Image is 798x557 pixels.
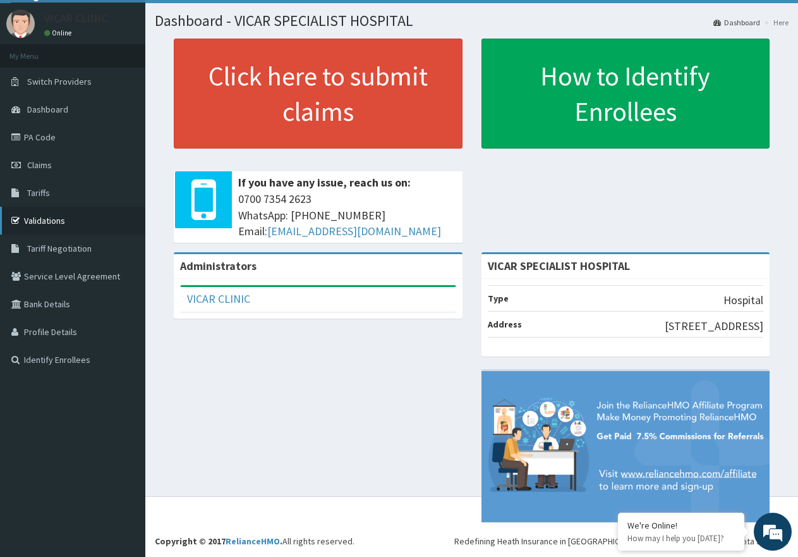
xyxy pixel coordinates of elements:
[155,536,282,547] strong: Copyright © 2017 .
[226,536,280,547] a: RelianceHMO
[6,9,35,38] img: User Image
[761,17,789,28] li: Here
[23,63,51,95] img: d_794563401_company_1708531726252_794563401
[145,496,798,557] footer: All rights reserved.
[155,13,789,29] h1: Dashboard - VICAR SPECIALIST HOSPITAL
[238,191,456,240] span: 0700 7354 2623 WhatsApp: [PHONE_NUMBER] Email:
[627,533,735,544] p: How may I help you today?
[27,243,92,254] span: Tariff Negotiation
[180,259,257,273] b: Administrators
[454,535,789,548] div: Redefining Heath Insurance in [GEOGRAPHIC_DATA] using Telemedicine and Data Science!
[488,293,509,304] b: Type
[44,28,75,37] a: Online
[73,159,174,287] span: We're online!
[174,39,462,149] a: Click here to submit claims
[267,224,441,238] a: [EMAIL_ADDRESS][DOMAIN_NAME]
[481,39,770,149] a: How to Identify Enrollees
[27,76,92,87] span: Switch Providers
[66,71,212,87] div: Chat with us now
[627,520,735,531] div: We're Online!
[187,291,250,306] a: VICAR CLINIC
[6,345,241,389] textarea: Type your message and hit 'Enter'
[713,17,760,28] a: Dashboard
[27,187,50,199] span: Tariffs
[207,6,238,37] div: Minimize live chat window
[27,159,52,171] span: Claims
[488,319,522,330] b: Address
[488,259,630,273] strong: VICAR SPECIALIST HOSPITAL
[723,292,763,309] p: Hospital
[44,13,107,24] p: VICAR CLINIC
[27,104,68,115] span: Dashboard
[481,371,770,522] img: provider-team-banner.png
[665,318,763,334] p: [STREET_ADDRESS]
[238,175,411,190] b: If you have any issue, reach us on:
